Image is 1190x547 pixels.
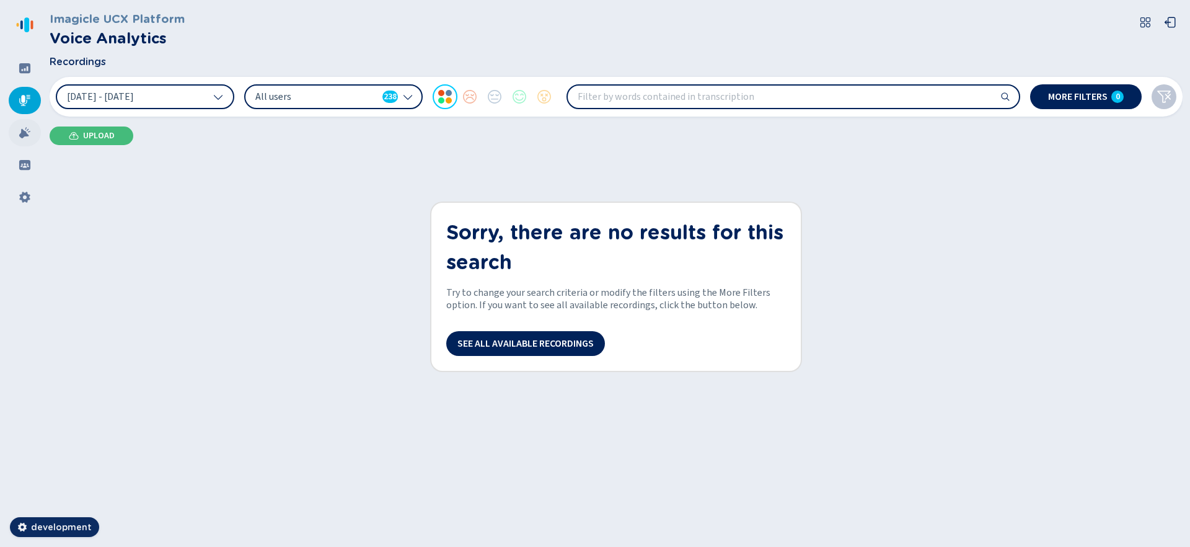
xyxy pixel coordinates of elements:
svg: box-arrow-left [1164,16,1176,29]
button: [DATE] - [DATE] [56,84,234,109]
h1: Sorry, there are no results for this search [446,218,786,277]
span: Try to change your search criteria or modify the filters using the More Filters option. If you wa... [446,287,786,311]
svg: chevron-down [403,92,413,102]
svg: dashboard-filled [19,62,31,74]
button: See all available recordings [446,331,605,356]
svg: search [1000,92,1010,102]
svg: groups-filled [19,159,31,171]
span: 238 [384,91,397,103]
h2: Voice Analytics [50,27,185,50]
span: [DATE] - [DATE] [67,92,134,102]
div: Settings [9,184,41,211]
button: Clear filters [1152,84,1176,109]
button: More filters0 [1030,84,1142,109]
span: See all available recordings [457,339,594,349]
div: Dashboard [9,55,41,82]
svg: mic-fill [19,94,31,107]
div: Alarms [9,119,41,146]
button: development [10,517,99,537]
svg: funnel-disabled [1157,89,1171,104]
span: Recordings [50,55,106,69]
span: 0 [1116,92,1120,102]
svg: cloud-upload [69,131,79,141]
span: All users [255,90,377,104]
div: Groups [9,151,41,179]
div: Recordings [9,87,41,114]
button: Upload [50,127,133,145]
span: Upload [83,131,115,141]
svg: alarm-filled [19,127,31,139]
h3: Imagicle UCX Platform [50,10,185,27]
svg: chevron-down [213,92,223,102]
input: Filter by words contained in transcription [568,86,1019,108]
span: development [31,521,92,533]
span: More filters [1048,92,1108,102]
